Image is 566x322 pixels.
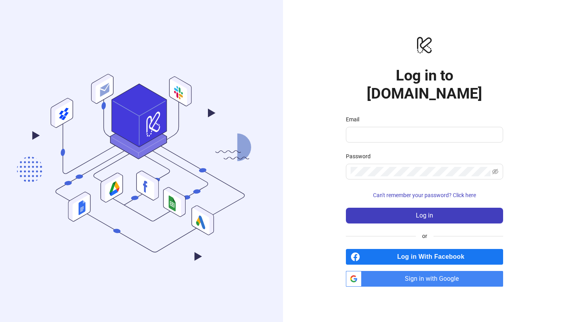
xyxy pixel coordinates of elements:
span: Can't remember your password? Click here [373,192,476,198]
span: Sign in with Google [365,271,503,287]
a: Can't remember your password? Click here [346,192,503,198]
label: Password [346,152,376,161]
button: Log in [346,208,503,223]
h1: Log in to [DOMAIN_NAME] [346,67,503,103]
span: Log in [416,212,433,219]
button: Can't remember your password? Click here [346,189,503,201]
span: eye-invisible [492,168,498,175]
label: Email [346,115,364,124]
span: Log in With Facebook [363,249,503,265]
input: Password [351,167,491,176]
a: Sign in with Google [346,271,503,287]
a: Log in With Facebook [346,249,503,265]
span: or [416,232,434,240]
input: Email [351,130,497,139]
